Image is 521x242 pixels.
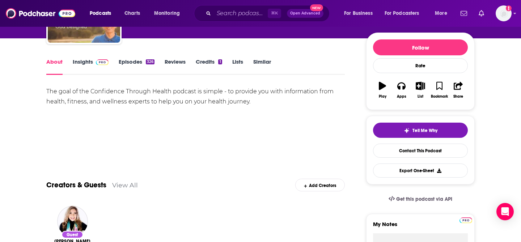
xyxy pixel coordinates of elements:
a: Show notifications dropdown [458,7,470,20]
div: Search podcasts, credits, & more... [201,5,336,22]
a: Reviews [165,58,186,75]
span: For Business [344,8,373,18]
span: For Podcasters [385,8,419,18]
a: Creators & Guests [46,181,106,190]
button: Apps [392,77,411,103]
a: Credits1 [196,58,222,75]
button: open menu [339,8,382,19]
div: Play [379,94,386,99]
a: Similar [253,58,271,75]
span: Monitoring [154,8,180,18]
label: My Notes [373,221,468,233]
div: List [418,94,423,99]
img: Podchaser Pro [459,217,472,223]
button: open menu [430,8,456,19]
button: Bookmark [430,77,449,103]
img: Linda Melone [57,206,88,237]
span: ⌘ K [268,9,281,18]
a: Episodes326 [119,58,154,75]
a: Lists [232,58,243,75]
img: User Profile [496,5,512,21]
span: Charts [124,8,140,18]
img: tell me why sparkle [404,128,410,133]
div: Add Creators [295,179,345,191]
div: Rate [373,58,468,73]
span: More [435,8,447,18]
span: Logged in as AutumnKatie [496,5,512,21]
a: Contact This Podcast [373,144,468,158]
button: tell me why sparkleTell Me Why [373,123,468,138]
a: About [46,58,63,75]
button: open menu [149,8,189,19]
img: Podchaser Pro [96,59,109,65]
a: Pro website [459,216,472,223]
div: 1 [218,59,222,64]
a: InsightsPodchaser Pro [73,58,109,75]
svg: Add a profile image [506,5,512,11]
button: List [411,77,430,103]
div: Share [453,94,463,99]
a: Show notifications dropdown [476,7,487,20]
div: The goal of the Confidence Through Health podcast is simple - to provide you with information fro... [46,86,345,107]
button: Export One-Sheet [373,164,468,178]
button: Show profile menu [496,5,512,21]
button: open menu [380,8,430,19]
span: Podcasts [90,8,111,18]
span: Open Advanced [290,12,320,15]
input: Search podcasts, credits, & more... [214,8,268,19]
div: Open Intercom Messenger [496,203,514,220]
a: Get this podcast via API [383,190,458,208]
button: Follow [373,39,468,55]
div: Bookmark [431,94,448,99]
button: open menu [85,8,120,19]
a: View All [112,181,138,189]
button: Share [449,77,468,103]
div: Apps [397,94,406,99]
a: Charts [120,8,144,19]
span: Tell Me Why [412,128,437,133]
div: 326 [146,59,154,64]
span: Get this podcast via API [396,196,452,202]
img: Podchaser - Follow, Share and Rate Podcasts [6,7,75,20]
span: New [310,4,323,11]
div: Guest [62,231,83,238]
button: Play [373,77,392,103]
button: Open AdvancedNew [287,9,323,18]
